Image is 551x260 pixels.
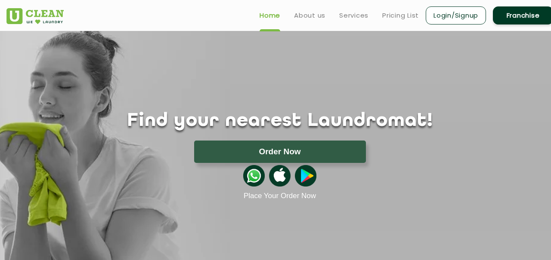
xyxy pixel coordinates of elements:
[295,165,316,187] img: playstoreicon.png
[269,165,291,187] img: apple-icon.png
[294,10,325,21] a: About us
[6,8,64,24] img: UClean Laundry and Dry Cleaning
[260,10,280,21] a: Home
[243,165,265,187] img: whatsappicon.png
[339,10,368,21] a: Services
[194,141,366,163] button: Order Now
[382,10,419,21] a: Pricing List
[244,192,316,200] a: Place Your Order Now
[426,6,486,24] a: Login/Signup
